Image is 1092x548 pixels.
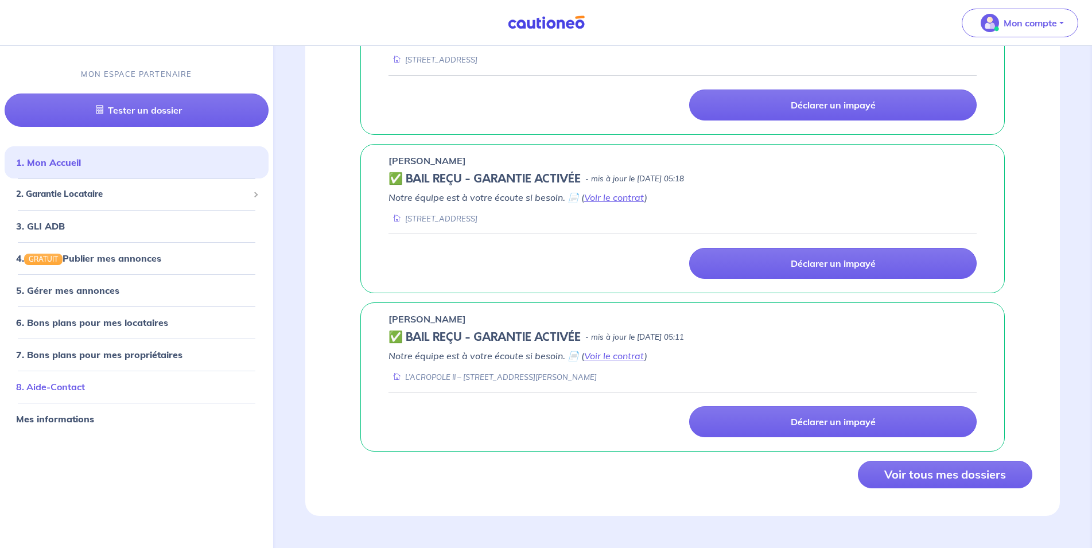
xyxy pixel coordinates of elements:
a: Mes informations [16,413,94,424]
a: 5. Gérer mes annonces [16,284,119,296]
a: Déclarer un impayé [689,406,977,437]
button: illu_account_valid_menu.svgMon compte [962,9,1078,37]
p: - mis à jour le [DATE] 05:11 [585,332,684,343]
a: 7. Bons plans pour mes propriétaires [16,348,182,360]
div: 8. Aide-Contact [5,375,269,398]
a: Voir le contrat [584,192,644,203]
p: [PERSON_NAME] [388,154,466,168]
img: illu_account_valid_menu.svg [981,14,999,32]
p: Déclarer un impayé [791,258,876,269]
a: 1. Mon Accueil [16,157,81,168]
a: 4.GRATUITPublier mes annonces [16,252,161,263]
a: Voir le contrat [584,350,644,362]
em: Notre équipe est à votre écoute si besoin. 📄 ( ) [388,192,647,203]
a: 8. Aide-Contact [16,380,85,392]
div: 6. Bons plans pour mes locataires [5,310,269,333]
p: Déclarer un impayé [791,99,876,111]
button: Voir tous mes dossiers [858,461,1032,488]
h5: ✅ BAIL REÇU - GARANTIE ACTIVÉE [388,331,581,344]
div: 1. Mon Accueil [5,151,269,174]
a: Déclarer un impayé [689,248,977,279]
div: state: CONTRACT-VALIDATED, Context: IN-MANAGEMENT,IN-MANAGEMENT [388,331,977,344]
div: Mes informations [5,407,269,430]
a: 6. Bons plans pour mes locataires [16,316,168,328]
span: 2. Garantie Locataire [16,188,248,201]
img: Cautioneo [503,15,589,30]
p: - mis à jour le [DATE] 05:18 [585,173,684,185]
div: 5. Gérer mes annonces [5,278,269,301]
div: 3. GLI ADB [5,214,269,237]
a: Déclarer un impayé [689,90,977,121]
em: Notre équipe est à votre écoute si besoin. 📄 ( ) [388,350,647,362]
a: 3. GLI ADB [16,220,65,231]
a: Tester un dossier [5,94,269,127]
h5: ✅ BAIL REÇU - GARANTIE ACTIVÉE [388,172,581,186]
div: 2. Garantie Locataire [5,183,269,205]
p: Mon compte [1004,16,1057,30]
div: 7. Bons plans pour mes propriétaires [5,343,269,366]
p: [PERSON_NAME] [388,312,466,326]
div: [STREET_ADDRESS] [388,55,477,65]
div: [STREET_ADDRESS] [388,213,477,224]
div: L’ACROPOLE II – [STREET_ADDRESS][PERSON_NAME] [388,372,597,383]
div: 4.GRATUITPublier mes annonces [5,246,269,269]
p: Déclarer un impayé [791,416,876,427]
p: MON ESPACE PARTENAIRE [81,69,192,80]
div: state: CONTRACT-VALIDATED, Context: IN-MANAGEMENT,IN-MANAGEMENT [388,172,977,186]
